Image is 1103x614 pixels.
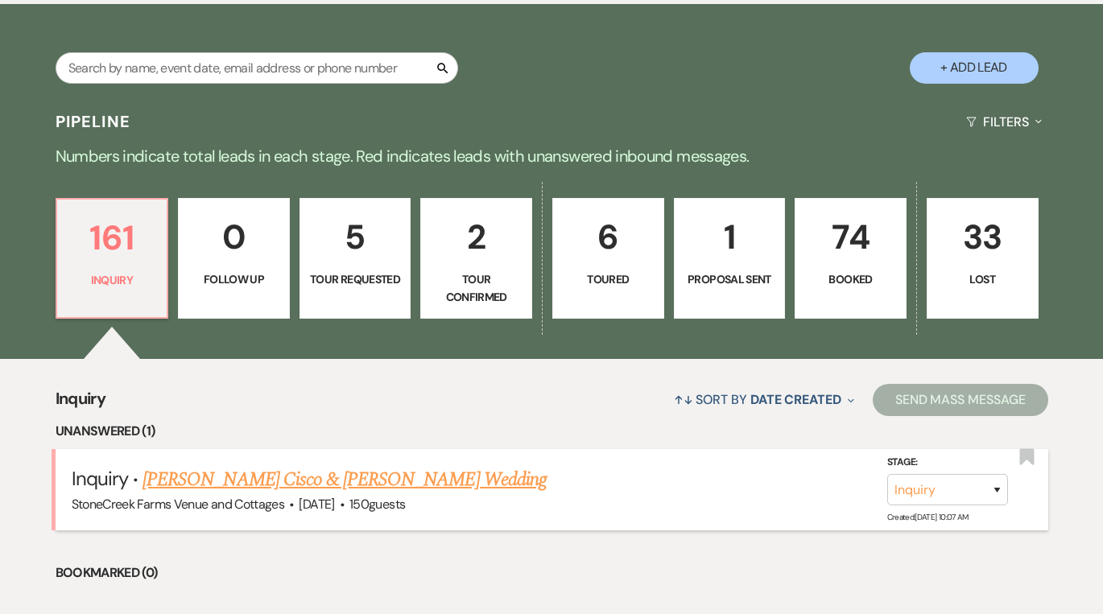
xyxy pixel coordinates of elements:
a: 0Follow Up [178,198,290,319]
button: + Add Lead [910,52,1039,84]
p: 33 [937,210,1028,264]
a: 161Inquiry [56,198,169,319]
p: Tour Confirmed [431,270,522,307]
a: 33Lost [927,198,1039,319]
span: ↑↓ [674,391,693,408]
p: Follow Up [188,270,279,288]
p: 0 [188,210,279,264]
button: Filters [960,101,1047,143]
a: 2Tour Confirmed [420,198,532,319]
button: Sort By Date Created [667,378,861,421]
span: Date Created [750,391,841,408]
button: Send Mass Message [873,384,1048,416]
a: 1Proposal Sent [674,198,786,319]
a: 5Tour Requested [300,198,411,319]
span: Inquiry [72,466,128,491]
h3: Pipeline [56,110,131,133]
p: 5 [310,210,401,264]
a: 74Booked [795,198,907,319]
a: [PERSON_NAME] Cisco & [PERSON_NAME] Wedding [143,465,547,494]
p: Toured [563,270,654,288]
li: Unanswered (1) [56,421,1048,442]
span: [DATE] [299,496,334,513]
p: 1 [684,210,775,264]
li: Bookmarked (0) [56,562,1048,583]
p: 6 [563,210,654,264]
input: Search by name, event date, email address or phone number [56,52,458,84]
span: Created: [DATE] 10:07 AM [887,512,969,522]
p: Inquiry [67,271,158,289]
p: Lost [937,270,1028,288]
span: StoneCreek Farms Venue and Cottages [72,496,285,513]
p: 74 [805,210,896,264]
p: 2 [431,210,522,264]
span: 150 guests [349,496,405,513]
span: Inquiry [56,386,106,421]
a: 6Toured [552,198,664,319]
label: Stage: [887,454,1008,472]
p: Booked [805,270,896,288]
p: 161 [67,211,158,265]
p: Proposal Sent [684,270,775,288]
p: Tour Requested [310,270,401,288]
